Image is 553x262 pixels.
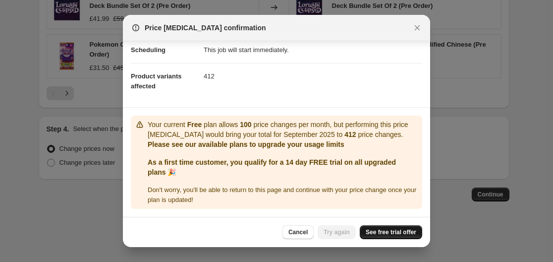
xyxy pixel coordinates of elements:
b: 100 [240,121,251,129]
button: Cancel [282,225,314,239]
span: Don ' t worry, you ' ll be able to return to this page and continue with your price change once y... [148,186,416,203]
span: Price [MEDICAL_DATA] confirmation [145,23,266,33]
dd: This job will start immediately. [204,37,422,63]
b: As a first time customer, you qualify for a 14 day FREE trial on all upgraded plans 🎉 [148,158,396,176]
p: Your current plan allows price changes per month, but performing this price [MEDICAL_DATA] would ... [148,120,418,139]
dd: 412 [204,63,422,89]
span: See free trial offer [366,228,416,236]
span: Cancel [288,228,308,236]
span: Scheduling [131,46,166,54]
button: Close [410,21,424,35]
b: 412 [344,131,356,138]
a: See free trial offer [360,225,422,239]
span: Product variants affected [131,72,182,90]
b: Free [187,121,202,129]
p: Please see our available plans to upgrade your usage limits [148,139,418,149]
